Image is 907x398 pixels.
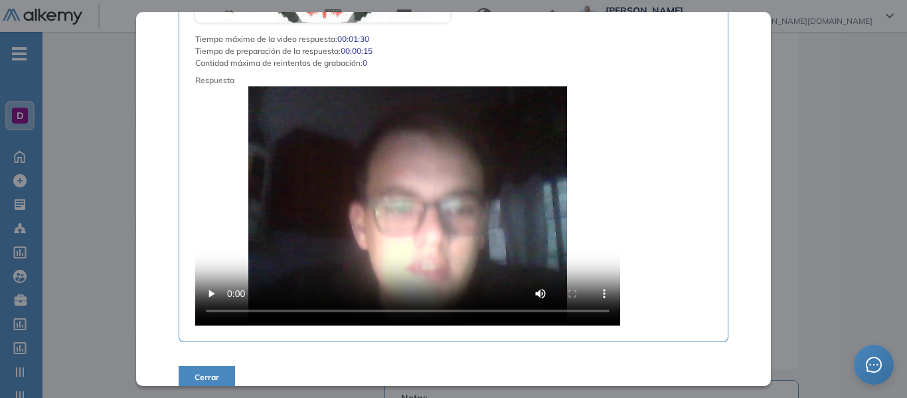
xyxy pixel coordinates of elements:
[195,45,341,57] span: Tiempo de preparación de la respuesta :
[179,366,235,389] button: Cerrar
[195,74,660,86] span: Respuesta
[337,33,369,45] span: 00:01:30
[363,57,367,69] span: 0
[866,357,882,373] span: message
[341,45,372,57] span: 00:00:15
[195,33,337,45] span: Tiempo máximo de la video respuesta :
[195,371,219,383] span: Cerrar
[195,57,363,69] span: Cantidad máxima de reintentos de grabación :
